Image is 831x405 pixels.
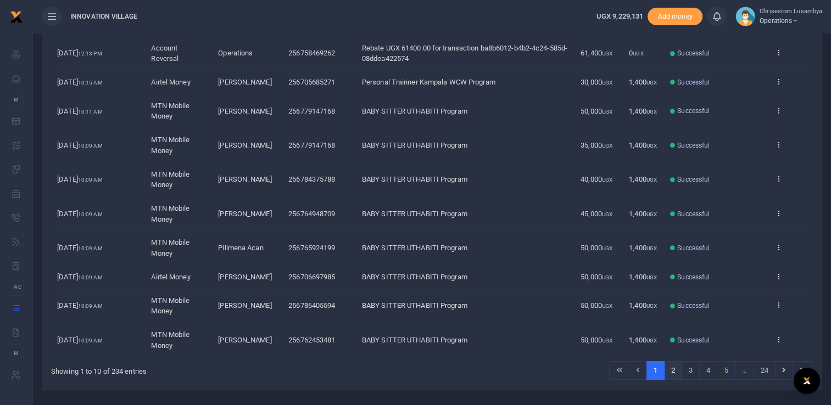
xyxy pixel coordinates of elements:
span: Successful [677,335,710,345]
span: MTN Mobile Money [151,238,189,257]
small: UGX [602,109,612,115]
a: 5 [717,361,735,380]
span: Successful [677,301,710,311]
span: 30,000 [581,78,612,86]
span: MTN Mobile Money [151,204,189,223]
span: 50,000 [581,107,612,115]
span: 256784375788 [288,175,335,183]
span: BABY SITTER UTHABITI Program [362,107,467,115]
span: Successful [677,243,710,253]
span: BABY SITTER UTHABITI Program [362,301,467,310]
span: Personal Trainner Kampala WCW Program [362,78,495,86]
span: UGX 9,229,131 [596,12,643,20]
span: 50,000 [581,301,612,310]
small: UGX [646,337,657,344]
a: UGX 9,229,131 [596,11,643,22]
small: 10:09 AM [78,274,103,280]
img: profile-user [735,7,755,26]
span: Successful [677,48,710,58]
span: BABY SITTER UTHABITI Program [362,336,467,344]
small: 10:15 AM [78,80,103,86]
small: UGX [646,245,657,251]
span: 256762453481 [288,336,335,344]
small: UGX [646,177,657,183]
span: 1,400 [629,301,657,310]
span: [DATE] [57,273,102,281]
span: 35,000 [581,141,612,149]
small: UGX [602,80,612,86]
span: 256705685271 [288,78,335,86]
span: 1,400 [629,107,657,115]
span: [PERSON_NAME] [218,210,271,218]
span: BABY SITTER UTHABITI Program [362,175,467,183]
span: [DATE] [57,175,102,183]
span: 1,400 [629,175,657,183]
small: UGX [646,303,657,309]
span: 256765924199 [288,244,335,252]
small: UGX [602,245,612,251]
small: UGX [602,50,612,57]
span: 1,400 [629,336,657,344]
a: 24 [754,361,776,380]
img: logo-small [10,10,23,24]
a: 2 [664,361,682,380]
span: 256779147168 [288,107,335,115]
span: Rebate UGX 61400.00 for transaction ba8b6012-b4b2-4c24-585d-08ddea422574 [362,44,567,63]
li: Toup your wallet [648,8,702,26]
span: [PERSON_NAME] [218,273,271,281]
small: 10:09 AM [78,143,103,149]
span: MTN Mobile Money [151,170,189,189]
small: 10:09 AM [78,177,103,183]
span: [DATE] [57,49,102,57]
small: UGX [646,109,657,115]
span: MTN Mobile Money [151,296,189,316]
span: 50,000 [581,336,612,344]
span: Account Reversal [151,44,179,63]
small: 10:09 AM [78,245,103,251]
span: [PERSON_NAME] [218,301,271,310]
span: [PERSON_NAME] [218,175,271,183]
span: MTN Mobile Money [151,102,189,121]
span: 1,400 [629,273,657,281]
span: Successful [677,272,710,282]
span: Successful [677,209,710,219]
li: M [9,91,24,109]
span: [DATE] [57,141,102,149]
a: 1 [646,361,665,380]
a: logo-small logo-large logo-large [10,12,23,20]
span: 61,400 [581,49,612,57]
li: Ac [9,278,24,296]
a: Add money [648,12,702,20]
a: 3 [682,361,700,380]
small: 12:13 PM [78,50,102,57]
small: UGX [646,211,657,217]
span: Pilimena Acan [218,244,263,252]
span: 256758469262 [288,49,335,57]
span: BABY SITTER UTHABITI Program [362,210,467,218]
span: [PERSON_NAME] [218,107,271,115]
small: 10:09 AM [78,303,103,309]
span: 256786405594 [288,301,335,310]
div: Open Intercom Messenger [794,368,820,394]
li: Wallet ballance [592,11,648,22]
span: 45,000 [581,210,612,218]
span: [DATE] [57,210,102,218]
span: [DATE] [57,107,102,115]
span: 1,400 [629,210,657,218]
span: 256764948709 [288,210,335,218]
span: Successful [677,140,710,150]
span: [PERSON_NAME] [218,78,271,86]
a: profile-user Chrisestom Lusambya Operations [735,7,822,26]
a: 4 [699,361,717,380]
small: UGX [602,337,612,344]
small: UGX [646,80,657,86]
span: 50,000 [581,244,612,252]
span: 1,400 [629,141,657,149]
small: UGX [602,143,612,149]
span: Operations [218,49,253,57]
small: UGX [602,177,612,183]
span: 256706697985 [288,273,335,281]
small: 10:09 AM [78,211,103,217]
span: [DATE] [57,301,102,310]
span: Successful [677,106,710,116]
